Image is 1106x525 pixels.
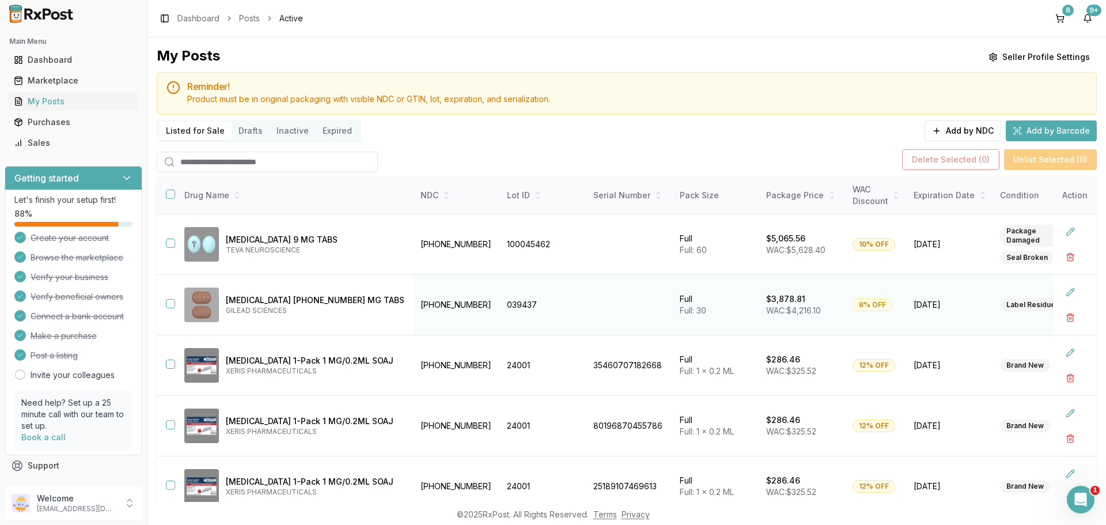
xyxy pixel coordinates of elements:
div: Package Damaged [1000,225,1073,247]
p: Welcome [37,493,117,504]
a: Sales [9,133,138,153]
td: [PHONE_NUMBER] [414,456,500,517]
a: Posts [239,13,260,24]
div: Product must be in original packaging with visible NDC or GTIN, lot, expiration, and serialization. [187,93,1087,105]
span: [DATE] [914,360,986,371]
button: Feedback [5,476,142,497]
span: Verify beneficial owners [31,291,123,303]
p: $286.46 [766,475,800,486]
h3: Getting started [14,171,79,185]
img: Gvoke HypoPen 1-Pack 1 MG/0.2ML SOAJ [184,469,219,504]
div: 6 [1062,5,1074,16]
a: Privacy [622,509,650,519]
button: Marketplace [5,71,142,90]
div: Dashboard [14,54,133,66]
button: Dashboard [5,51,142,69]
button: Purchases [5,113,142,131]
div: Package Price [766,190,839,201]
span: Full: 60 [680,245,707,255]
button: Listed for Sale [159,122,232,140]
span: Full: 1 x 0.2 ML [680,426,734,436]
span: Full: 30 [680,305,706,315]
button: Add by Barcode [1006,120,1097,141]
p: [MEDICAL_DATA] [PHONE_NUMBER] MG TABS [226,294,404,306]
div: Brand New [1000,420,1050,432]
td: Full [673,396,759,456]
td: 25189107469613 [586,456,673,517]
a: Terms [593,509,617,519]
th: Action [1053,177,1097,214]
button: My Posts [5,92,142,111]
span: Create your account [31,232,109,244]
p: [MEDICAL_DATA] 1-Pack 1 MG/0.2ML SOAJ [226,476,404,488]
p: Let's finish your setup first! [14,194,132,206]
div: Brand New [1000,359,1050,372]
td: [PHONE_NUMBER] [414,275,500,335]
span: 1 [1090,486,1100,495]
span: WAC: $4,216.10 [766,305,821,315]
p: Need help? Set up a 25 minute call with our team to set up. [21,397,126,432]
button: Delete [1060,307,1081,328]
a: Invite your colleagues [31,369,115,381]
button: Drafts [232,122,270,140]
button: Delete [1060,428,1081,449]
p: $3,878.81 [766,293,805,305]
td: [PHONE_NUMBER] [414,335,500,396]
td: [PHONE_NUMBER] [414,396,500,456]
button: Edit [1060,463,1081,484]
button: Support [5,455,142,476]
td: 24001 [500,396,586,456]
p: [MEDICAL_DATA] 9 MG TABS [226,234,404,245]
div: Drug Name [184,190,404,201]
div: Purchases [14,116,133,128]
div: 12% OFF [853,359,895,372]
span: 88 % [14,208,32,220]
img: Gvoke HypoPen 1-Pack 1 MG/0.2ML SOAJ [184,348,219,383]
button: Edit [1060,342,1081,363]
a: Dashboard [177,13,219,24]
a: 6 [1051,9,1069,28]
p: TEVA NEUROSCIENCE [226,245,404,255]
button: Delete [1060,247,1081,267]
button: Edit [1060,221,1081,242]
span: [DATE] [914,239,986,250]
div: 8% OFF [853,299,892,311]
div: 12% OFF [853,420,895,432]
p: XERIS PHARMACEUTICALS [226,367,404,376]
td: 100045462 [500,214,586,275]
div: Serial Number [593,190,666,201]
button: Inactive [270,122,316,140]
p: GILEAD SCIENCES [226,306,404,315]
p: XERIS PHARMACEUTICALS [226,427,404,436]
a: Purchases [9,112,138,133]
button: 9+ [1078,9,1097,28]
td: 039437 [500,275,586,335]
p: XERIS PHARMACEUTICALS [226,488,404,497]
td: 35460707182668 [586,335,673,396]
div: Sales [14,137,133,149]
span: WAC: $325.52 [766,426,816,436]
div: Label Residue [1000,299,1062,311]
img: User avatar [12,494,30,512]
td: Full [673,214,759,275]
span: Active [279,13,303,24]
div: 12% OFF [853,480,895,493]
span: Full: 1 x 0.2 ML [680,366,734,376]
td: 24001 [500,335,586,396]
span: Verify your business [31,271,108,283]
p: $286.46 [766,354,800,365]
h5: Reminder! [187,82,1087,91]
img: Gvoke HypoPen 1-Pack 1 MG/0.2ML SOAJ [184,409,219,443]
th: Pack Size [673,177,759,214]
button: Edit [1060,403,1081,424]
button: Expired [316,122,359,140]
div: 10% OFF [853,238,895,251]
a: My Posts [9,91,138,112]
span: WAC: $325.52 [766,487,816,497]
button: Seller Profile Settings [982,47,1097,67]
a: Dashboard [9,50,138,70]
span: Feedback [28,481,67,492]
p: $286.46 [766,414,800,426]
span: [DATE] [914,420,986,432]
nav: breadcrumb [177,13,303,24]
